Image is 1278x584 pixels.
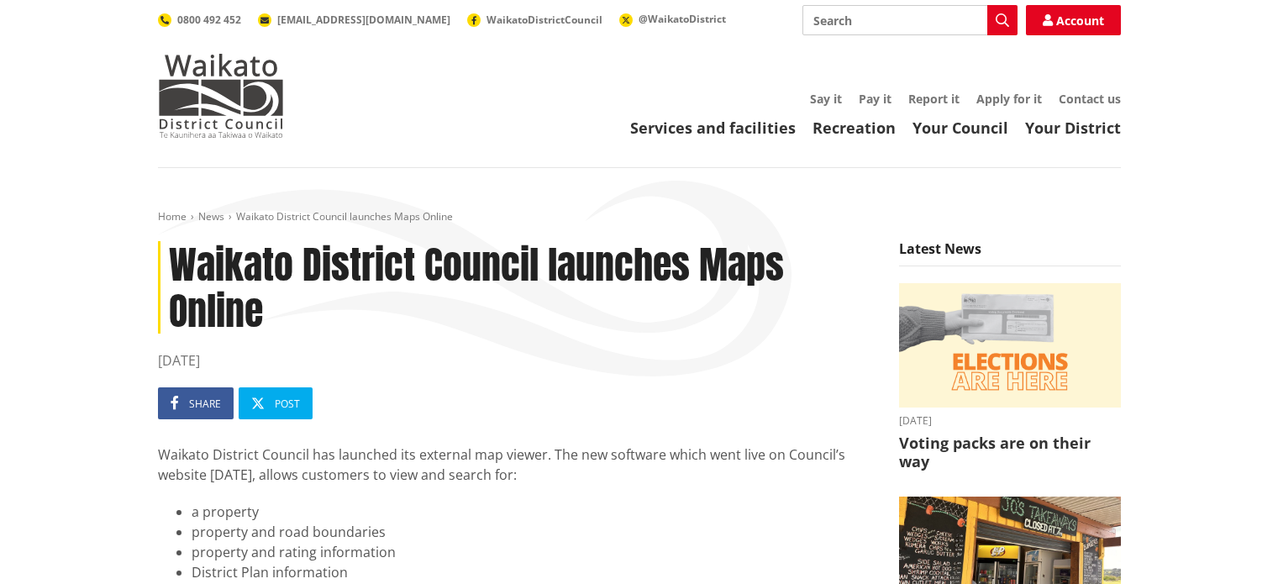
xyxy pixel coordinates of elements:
span: @WaikatoDistrict [639,12,726,26]
a: Say it [810,91,842,107]
span: [EMAIL_ADDRESS][DOMAIN_NAME] [277,13,450,27]
h1: Waikato District Council launches Maps Online [158,241,874,334]
a: Your Council [912,118,1008,138]
nav: breadcrumb [158,210,1121,224]
h3: Voting packs are on their way [899,434,1121,471]
img: Elections are here [899,283,1121,408]
input: Search input [802,5,1018,35]
li: District Plan information [192,562,874,582]
a: Services and facilities [630,118,796,138]
span: Share [189,397,221,411]
a: News [198,209,224,224]
a: Share [158,387,234,419]
span: 0800 492 452 [177,13,241,27]
p: Waikato District Council has launched its external map viewer. The new software which went live o... [158,445,874,485]
a: Recreation [813,118,896,138]
h5: Latest News [899,241,1121,266]
li: property and road boundaries [192,522,874,542]
img: Waikato District Council - Te Kaunihera aa Takiwaa o Waikato [158,54,284,138]
li: a property [192,502,874,522]
a: [DATE] Voting packs are on their way [899,283,1121,471]
a: @WaikatoDistrict [619,12,726,26]
time: [DATE] [899,416,1121,426]
a: Post [239,387,313,419]
a: [EMAIL_ADDRESS][DOMAIN_NAME] [258,13,450,27]
time: [DATE] [158,350,874,371]
span: WaikatoDistrictCouncil [486,13,602,27]
a: Account [1026,5,1121,35]
a: 0800 492 452 [158,13,241,27]
a: Pay it [859,91,891,107]
a: Report it [908,91,960,107]
span: Waikato District Council launches Maps Online [236,209,453,224]
li: property and rating information [192,542,874,562]
a: Contact us [1059,91,1121,107]
span: Post [275,397,300,411]
a: WaikatoDistrictCouncil [467,13,602,27]
a: Your District [1025,118,1121,138]
a: Apply for it [976,91,1042,107]
a: Home [158,209,187,224]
